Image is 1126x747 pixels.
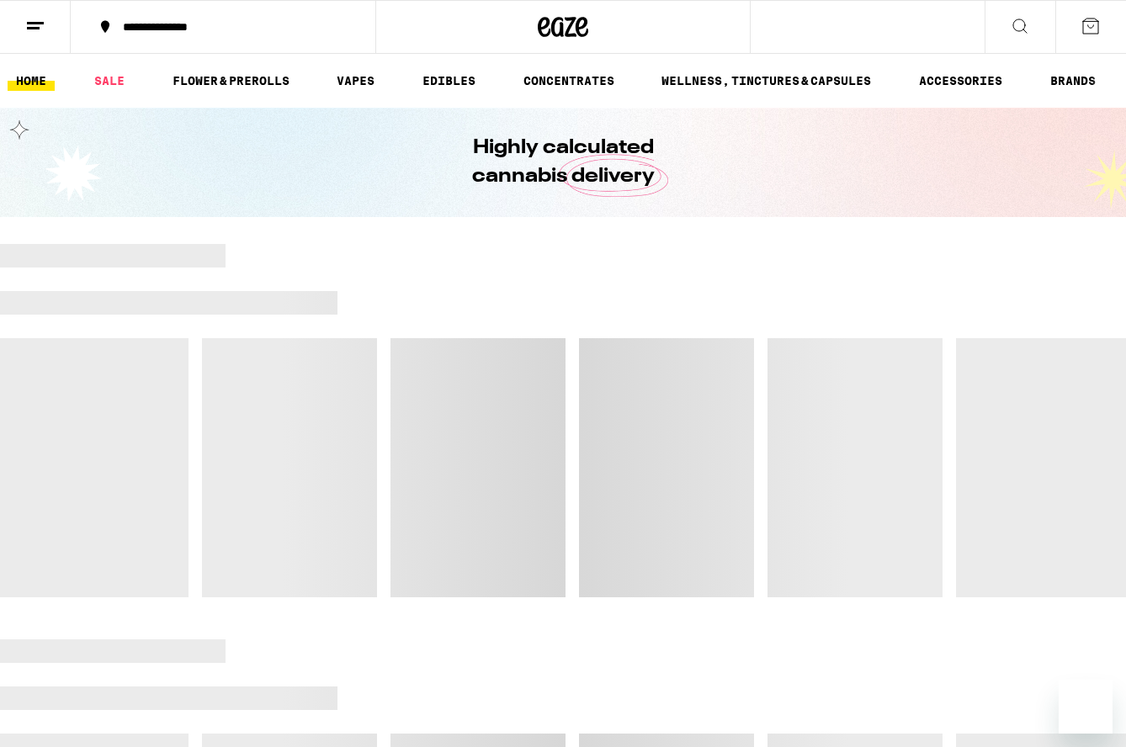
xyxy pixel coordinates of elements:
a: EDIBLES [414,71,484,91]
a: ACCESSORIES [911,71,1011,91]
a: SALE [86,71,133,91]
a: WELLNESS, TINCTURES & CAPSULES [653,71,879,91]
a: CONCENTRATES [515,71,623,91]
a: BRANDS [1042,71,1104,91]
h1: Highly calculated cannabis delivery [424,134,702,191]
iframe: Button to launch messaging window [1059,680,1113,734]
a: VAPES [328,71,383,91]
a: FLOWER & PREROLLS [164,71,298,91]
a: HOME [8,71,55,91]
